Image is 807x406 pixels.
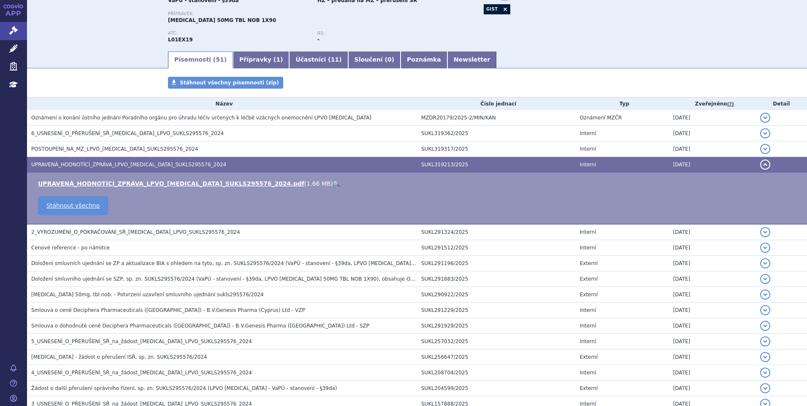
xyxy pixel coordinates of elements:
span: Oznámení MZČR [580,115,622,121]
button: detail [760,336,770,346]
td: [DATE] [669,256,756,271]
td: SUKL256647/2025 [417,349,576,365]
span: Smlouva o ceně Deciphera Pharmaceuticals (Netherlands) - B.V.Genesis Pharma (Cyprus) Ltd - VZP [31,307,305,313]
td: [DATE] [669,334,756,349]
a: Poznámka [401,51,447,68]
td: SUKL208704/2025 [417,365,576,381]
th: Číslo jednací [417,97,576,110]
span: 6_USNESENÍ_O_PŘERUŠENÍ_SŘ_QINLOCK_LPVO_SUKLS295576_2024 [31,130,224,136]
p: RS: [317,31,458,36]
span: Doložení smluvního ujednání se SZP, sp. zn. SUKLS295576/2024 (VaPÚ - stanovení - §39da, LPVO QINL... [31,276,463,282]
td: SUKL257032/2025 [417,334,576,349]
span: Interní [580,130,596,136]
button: detail [760,227,770,237]
a: Účastníci (11) [289,51,348,68]
td: [DATE] [669,303,756,318]
span: [MEDICAL_DATA] 50MG TBL NOB 1X90 [168,17,276,23]
td: [DATE] [669,224,756,240]
td: SUKL291229/2025 [417,303,576,318]
span: 4_USNESENÍ_O_PŘERUŠENÍ_SŘ_na_žádost_QINLOCK_LPVO_SUKLS295576_2024 [31,370,252,376]
button: detail [760,274,770,284]
span: UPRAVENÁ_HODNOTÍCÍ_ZPRÁVA_LPVO_QINLOCK_SUKLS295576_2024 [31,162,226,168]
th: Detail [756,97,807,110]
td: SUKL319362/2025 [417,126,576,141]
span: Žádost o další přerušení správního řízení, sp. zn. SUKLS295576/2024 (LPVO Qinlock - VaPÚ - stanov... [31,385,337,391]
a: Písemnosti (51) [168,51,233,68]
td: [DATE] [669,287,756,303]
button: detail [760,113,770,123]
span: Smlouva o dohodnuté ceně Deciphera Pharmaceuticals (Netherlands) - B.V.Genesis Pharma (Cyprus) Lt... [31,323,369,329]
a: 🔍 [333,180,340,187]
a: Přípravky (1) [233,51,289,68]
a: Newsletter [447,51,497,68]
td: SUKL291883/2025 [417,271,576,287]
td: SUKL291196/2025 [417,256,576,271]
span: Externí [580,385,598,391]
a: GIST [484,4,500,14]
a: UPRAVENÁ_HODNOTÍCÍ_ZPRÁVA_LPVO_[MEDICAL_DATA]_SUKLS295576_2024.pdf [38,180,304,187]
span: Interní [580,162,596,168]
span: 51 [216,56,224,63]
td: SUKL291929/2025 [417,318,576,334]
td: [DATE] [669,141,756,157]
button: detail [760,290,770,300]
td: [DATE] [669,365,756,381]
p: ATC: [168,31,309,36]
span: Externí [580,260,598,266]
span: Stáhnout všechny písemnosti (zip) [180,80,279,86]
span: Qinlock - žádost o přerušení ISŘ, sp. zn. SUKLS295576/2024 [31,354,207,360]
th: Zveřejněno [669,97,756,110]
a: Stáhnout všechno [38,196,108,215]
li: ( ) [38,179,799,188]
abbr: (?) [727,101,734,107]
td: [DATE] [669,271,756,287]
span: Interní [580,323,596,329]
button: detail [760,160,770,170]
span: Oznámení o konání ústního jednání Poradního orgánu pro úhradu léčiv určených k léčbě vzácných one... [31,115,371,121]
button: detail [760,383,770,393]
button: detail [760,258,770,268]
strong: RIPRETINIB [168,37,193,43]
button: detail [760,368,770,378]
span: POSTOUPENÍ_NA_MZ_LPVO_QINLOCK_SUKLS295576_2024 [31,146,198,152]
td: SUKL291324/2025 [417,224,576,240]
p: Přípravek: [168,11,467,16]
th: Typ [576,97,669,110]
a: Stáhnout všechny písemnosti (zip) [168,77,283,89]
a: Sloučení (0) [348,51,401,68]
span: Externí [580,292,598,298]
span: Interní [580,229,596,235]
span: Externí [580,276,598,282]
td: [DATE] [669,110,756,126]
span: Interní [580,146,596,152]
td: [DATE] [669,157,756,173]
td: SUKL319213/2025 [417,157,576,173]
strong: - [317,37,320,43]
td: [DATE] [669,349,756,365]
span: 1.66 MB [306,180,330,187]
span: 1 [276,56,280,63]
button: detail [760,352,770,362]
td: [DATE] [669,381,756,396]
span: 2_VYROZUMĚNÍ_O_POKRAČOVÁNÍ_SŘ_QINLOCK_LPVO_SUKLS295576_2024 [31,229,240,235]
span: 5_USNESENÍ_O_PŘERUŠENÍ_SŘ_na_žádost_QINLOCK_LPVO_SUKLS295576_2024 [31,338,252,344]
button: detail [760,321,770,331]
span: 11 [331,56,339,63]
td: [DATE] [669,318,756,334]
th: Název [27,97,417,110]
td: MZDR20179/2025-2/MIN/KAN [417,110,576,126]
span: Interní [580,307,596,313]
span: 0 [387,56,392,63]
span: Interní [580,245,596,251]
button: detail [760,305,770,315]
span: Interní [580,338,596,344]
span: Interní [580,370,596,376]
td: SUKL291512/2025 [417,240,576,256]
span: Doložení smluvních ujednání se ZP a aktualizace BIA s ohledem na tyto, sp. zn. SUKLS295576/2024 (... [31,260,552,266]
td: [DATE] [669,240,756,256]
span: QINLOCK 50mg, tbl.nob. - Potvrzení uzavření smluvního ujednání sukls295576/2024 [31,292,264,298]
span: Cenové reference - po námitce [31,245,110,251]
button: detail [760,144,770,154]
button: detail [760,243,770,253]
td: SUKL204599/2025 [417,381,576,396]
